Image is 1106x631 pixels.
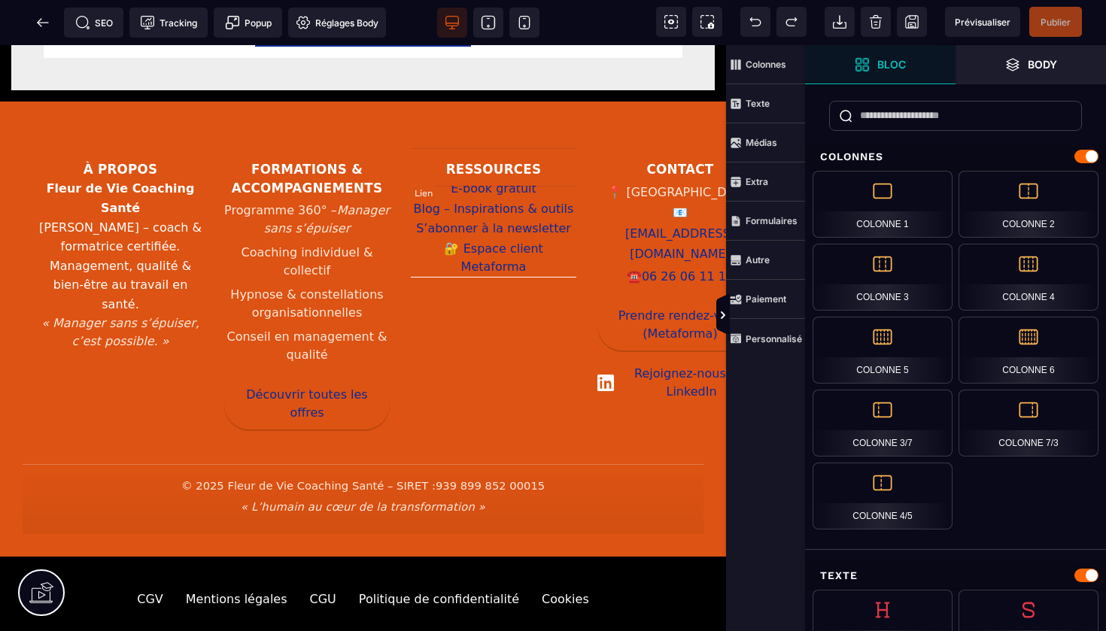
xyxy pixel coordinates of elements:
[224,196,390,238] li: Coaching individuel & collectif
[805,143,1106,171] div: Colonnes
[38,134,203,268] p: [PERSON_NAME] – coach & formatrice certifiée. Management, qualité & bien-être au travail en santé.
[597,115,763,134] h3: Contact
[64,8,123,38] span: Métadata SEO
[805,562,1106,590] div: Texte
[473,8,503,38] span: Voir tablette
[726,123,805,162] span: Médias
[23,419,703,489] div: Informations
[75,15,113,30] span: SEO
[726,319,805,358] span: Personnalisé
[959,244,1098,311] div: Colonne 4
[861,7,891,37] span: Nettoyage
[597,177,763,220] a: [EMAIL_ADDRESS][DOMAIN_NAME]
[746,137,777,148] strong: Médias
[776,7,807,37] span: Rétablir
[23,79,703,489] footer: Pied de page
[436,434,545,447] span: 939 899 852 00015
[825,7,855,37] span: Importer
[416,174,571,195] a: S’abonner à la newsletter
[411,115,576,134] h3: Ressources
[451,134,536,154] a: E-book gratuit
[813,244,953,311] div: Colonne 3
[813,390,953,457] div: Colonne 3/7
[746,293,786,305] strong: Paiement
[959,390,1098,457] div: Colonne 7/3
[1028,59,1057,70] strong: Body
[746,215,798,226] strong: Formulaires
[959,317,1098,384] div: Colonne 6
[38,454,688,470] p: « L’humain au cœur de la transformation »
[296,15,378,30] span: Réglages Body
[746,59,786,70] strong: Colonnes
[224,153,390,196] li: Programme 360° –
[877,59,906,70] strong: Bloc
[620,320,763,356] span: Rejoignez-nous sur LinkedIn
[288,8,386,38] span: Favicon
[411,134,576,232] nav: Liens ressources
[945,7,1020,37] span: Aperçu
[813,463,953,529] div: Colonne 4/5
[813,171,953,238] div: Colonne 1
[38,269,203,305] p: « Manager sans s’épuiser, c’est possible. »
[726,84,805,123] span: Texte
[746,254,770,265] strong: Autre
[38,432,688,449] p: © 2025 Fleur de Vie Coaching Santé – SIRET :
[264,158,390,190] em: Manager sans s’épuiser
[38,115,203,134] h3: À propos
[726,45,805,84] span: Colonnes
[813,317,953,384] div: Colonne 5
[805,293,820,338] span: Afficher les vues
[1041,17,1071,28] span: Publier
[411,194,576,232] a: Espace client Metaforma
[746,176,768,187] strong: Extra
[225,15,272,30] span: Popup
[224,280,390,322] li: Conseil en management & qualité
[746,98,770,109] strong: Texte
[746,333,802,344] strong: Personnalisé
[359,545,519,563] div: Politique de confidentialité
[129,8,208,38] span: Code de suivi
[740,7,770,37] span: Défaire
[509,8,539,38] span: Voir mobile
[597,137,763,243] address: 📍 [GEOGRAPHIC_DATA] 📧 ☎️
[542,545,589,563] div: Cookies
[955,17,1010,28] span: Prévisualiser
[805,45,956,84] span: Ouvrir les blocs
[414,154,574,174] a: Blog – Inspirations & outils
[726,280,805,319] span: Paiement
[642,220,734,243] a: 06 26 06 11 14
[726,241,805,280] span: Autre
[224,334,390,384] a: Découvrir toutes les offres
[959,171,1098,238] div: Colonne 2
[186,545,287,563] div: Mentions légales
[726,162,805,202] span: Extra
[137,545,163,563] div: CGV
[692,7,722,37] span: Capture d'écran
[214,8,282,38] span: Créer une alerte modale
[140,15,197,30] span: Tracking
[437,8,467,38] span: Voir bureau
[597,255,763,305] a: Prendre rendez-vous (Metaforma)
[28,8,58,38] span: Retour
[897,7,927,37] span: Enregistrer
[597,320,763,356] a: Rejoignez-nous sur LinkedIn
[224,238,390,280] li: Hypnose & constellations organisationnelles
[47,136,195,170] strong: Fleur de Vie Coaching Santé
[656,7,686,37] span: Voir les composants
[1029,7,1082,37] span: Enregistrer le contenu
[956,45,1106,84] span: Ouvrir les calques
[224,115,390,153] h3: Formations & accompagnements
[310,545,336,563] div: CGU
[726,202,805,241] span: Formulaires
